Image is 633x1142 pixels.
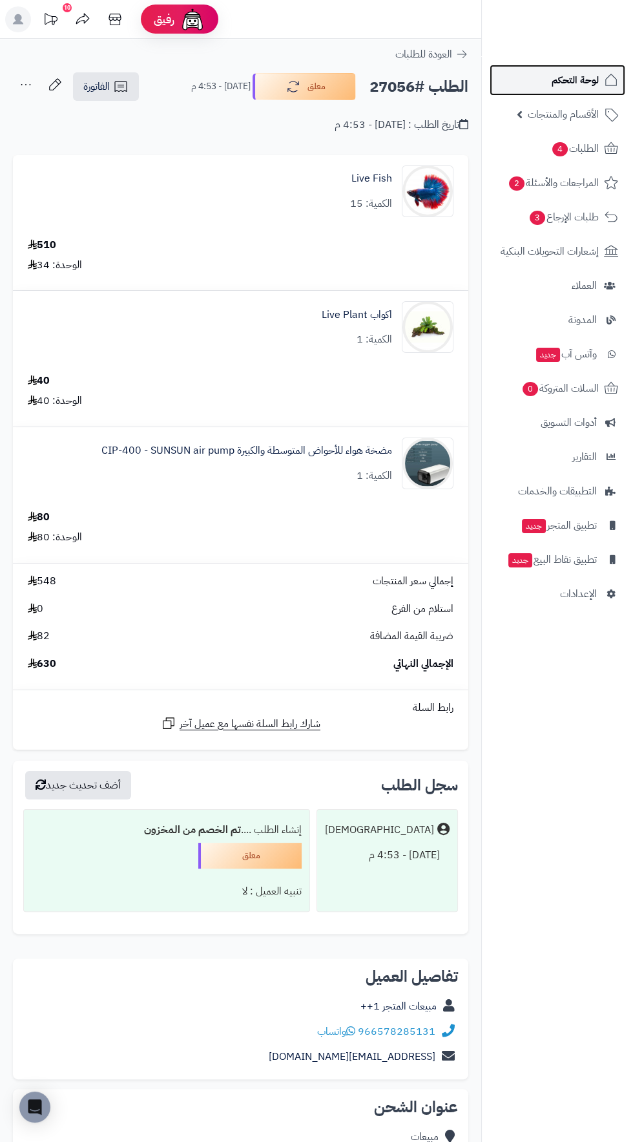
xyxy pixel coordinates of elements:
[358,1024,435,1039] a: 966578285131
[32,818,302,843] div: إنشاء الطلب ....
[198,843,302,869] div: معلق
[325,823,434,838] div: [DEMOGRAPHIC_DATA]
[530,211,545,225] span: 3
[490,373,625,404] a: السلات المتروكة0
[528,105,599,123] span: الأقسام والمنتجات
[373,574,453,589] span: إجمالي سعر المنتجات
[551,140,599,158] span: الطلبات
[19,1092,50,1123] div: Open Intercom Messenger
[357,332,392,347] div: الكمية: 1
[83,79,110,94] span: الفاتورة
[490,133,625,164] a: الطلبات4
[490,407,625,438] a: أدوات التسويق
[509,176,524,191] span: 2
[490,304,625,335] a: المدونة
[393,657,453,671] span: الإجمالي النهائي
[180,717,320,732] span: شارك رابط السلة نفسها مع عميل آخر
[144,822,241,838] b: تم الخصم من المخزون
[63,3,72,12] div: 10
[535,345,597,363] span: وآتس آب
[32,879,302,904] div: تنبيه العميل : لا
[28,374,50,388] div: 40
[395,47,452,62] span: العودة للطلبات
[528,208,599,226] span: طلبات الإرجاع
[572,277,597,295] span: العملاء
[572,448,597,466] span: التقارير
[490,236,625,267] a: إشعارات التحويلات البنكية
[154,12,174,27] span: رفيق
[560,585,597,603] span: الإعدادات
[28,530,82,545] div: الوحدة: 80
[28,238,56,253] div: 510
[402,165,453,217] img: 1668693416-2844004-Center-1-90x90.jpg
[322,308,392,323] a: اكواب Live Plant
[28,258,82,273] div: الوحدة: 34
[391,602,453,617] span: استلام من الفرع
[402,301,453,353] img: 1670312342-bucephalandra-wavy-leaf-on-root-with-moss-90x90.jpg
[521,516,597,534] span: تطبيق المتجر
[523,382,538,396] span: 0
[518,482,597,500] span: التطبيقات والخدمات
[357,469,392,483] div: الكمية: 1
[325,843,450,868] div: [DATE] - 4:53 م
[501,242,599,260] span: إشعارات التحويلات البنكية
[335,118,468,132] div: تاريخ الطلب : [DATE] - 4:53 م
[545,34,621,61] img: logo-2.png
[508,553,532,567] span: جديد
[161,715,320,732] a: شارك رابط السلة نفسها مع عميل آخر
[381,777,458,793] h3: سجل الطلب
[508,174,599,192] span: المراجعات والأسئلة
[490,510,625,541] a: تطبيق المتجرجديد
[507,551,597,569] span: تطبيق نقاط البيع
[490,476,625,507] a: التطبيقات والخدمات
[490,202,625,233] a: طلبات الإرجاع3
[28,657,56,671] span: 630
[360,999,437,1014] a: مبيعات المتجر 1++
[490,544,625,575] a: تطبيق نقاط البيعجديد
[395,47,468,62] a: العودة للطلبات
[73,72,139,101] a: الفاتورة
[28,602,43,617] span: 0
[25,771,131,799] button: أضف تحديث جديد
[34,6,67,36] a: تحديثات المنصة
[23,969,458,984] h2: تفاصيل العميل
[521,379,599,397] span: السلات المتروكة
[269,1049,435,1064] a: [EMAIL_ADDRESS][DOMAIN_NAME]
[28,629,50,644] span: 82
[490,167,625,198] a: المراجعات والأسئلة2
[536,348,560,362] span: جديد
[522,519,546,533] span: جديد
[370,629,453,644] span: ضريبة القيمة المضافة
[490,65,625,96] a: لوحة التحكم
[18,701,463,715] div: رابط السلة
[191,80,251,93] small: [DATE] - 4:53 م
[552,71,599,89] span: لوحة التحكم
[369,74,468,100] h2: الطلب #27056
[317,1024,355,1039] a: واتساب
[490,578,625,609] a: الإعدادات
[490,441,625,472] a: التقارير
[350,196,392,211] div: الكمية: 15
[28,510,50,525] div: 80
[23,1099,458,1115] h2: عنوان الشحن
[253,73,356,100] button: معلق
[180,6,205,32] img: ai-face.png
[28,394,82,408] div: الوحدة: 40
[28,574,56,589] span: 548
[552,142,568,156] span: 4
[402,438,453,489] img: 1717788001-6416YF6IBQ6iC666RL-90x90.jpg
[490,339,625,370] a: وآتس آبجديد
[351,171,392,186] a: Live Fish
[568,311,597,329] span: المدونة
[101,443,392,458] a: مضخة هواء للأحواض المتوسطة والكبيرة CIP-400 - SUNSUN air pump
[490,270,625,301] a: العملاء
[541,414,597,432] span: أدوات التسويق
